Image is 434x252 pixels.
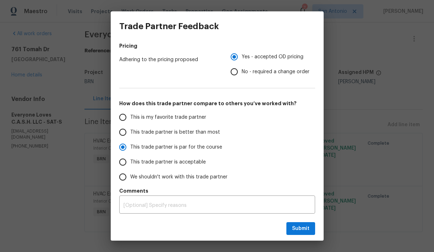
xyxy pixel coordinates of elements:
[130,173,227,181] span: We shouldn't work with this trade partner
[292,224,309,233] span: Submit
[130,114,206,121] span: This is my favorite trade partner
[119,110,315,184] div: How does this trade partner compare to others you’ve worked with?
[130,144,222,151] span: This trade partner is par for the course
[130,159,206,166] span: This trade partner is acceptable
[242,53,303,61] span: Yes - accepted OD pricing
[119,21,219,31] h3: Trade Partner Feedback
[119,100,315,107] h5: How does this trade partner compare to others you’ve worked with?
[130,129,220,136] span: This trade partner is better than most
[119,56,219,63] span: Adhering to the pricing proposed
[119,187,315,194] h5: Comments
[242,68,309,76] span: No - required a change order
[231,49,315,79] div: Pricing
[119,42,315,49] h5: Pricing
[286,222,315,235] button: Submit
